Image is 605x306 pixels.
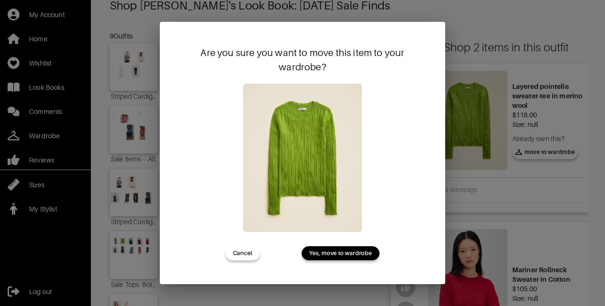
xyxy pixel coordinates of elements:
button: Yes, move to wardrobe [302,246,380,260]
button: Cancel [225,246,260,260]
span: Yes, move to wardrobe [309,249,372,258]
span: Cancel [233,249,253,258]
div: Are you sure you want to move this item to your wardrobe? [184,46,421,74]
img: Layered pointelle sweater-tee in merino wool [243,84,362,232]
